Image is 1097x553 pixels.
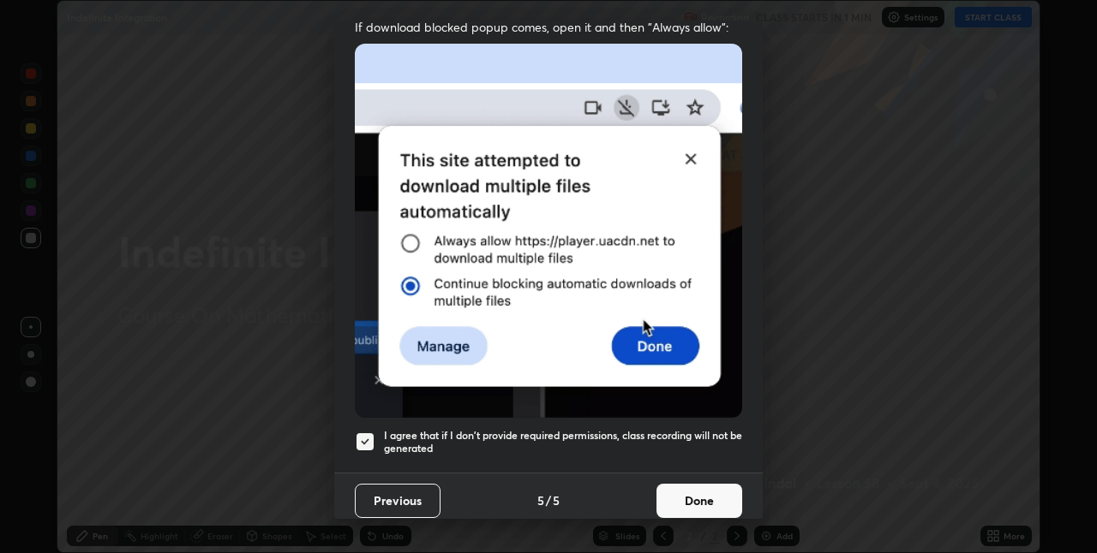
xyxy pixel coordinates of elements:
h4: 5 [537,491,544,509]
button: Previous [355,484,441,518]
button: Done [656,484,742,518]
h4: / [546,491,551,509]
img: downloads-permission-blocked.gif [355,44,742,418]
h4: 5 [553,491,560,509]
h5: I agree that if I don't provide required permissions, class recording will not be generated [384,429,742,455]
span: If download blocked popup comes, open it and then "Always allow": [355,19,742,35]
